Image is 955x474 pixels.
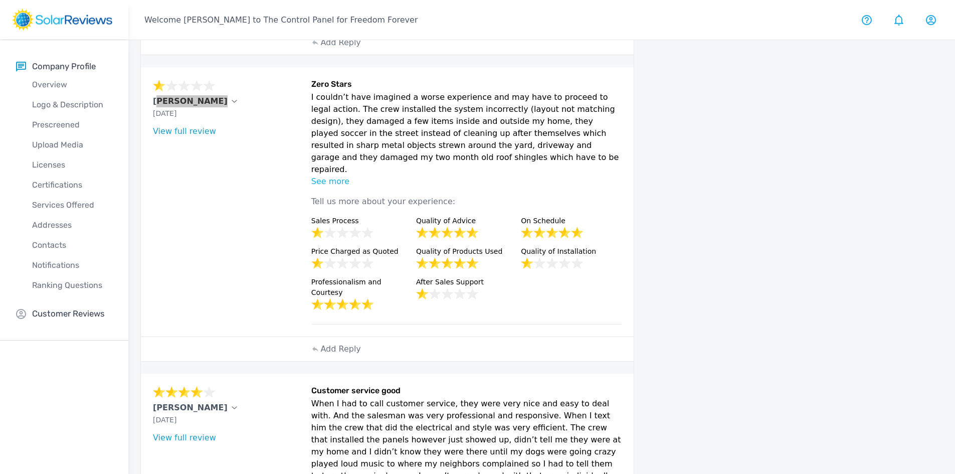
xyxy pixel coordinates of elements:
[311,176,622,188] p: See more
[16,115,128,135] a: Prescreened
[153,433,216,442] a: View full review
[16,155,128,175] a: Licenses
[16,275,128,295] a: Ranking Questions
[311,386,622,398] h6: Customer service good
[153,402,228,414] p: [PERSON_NAME]
[311,91,622,176] p: I couldn’t have imagined a worse experience and may have to proceed to legal action. The crew ins...
[32,307,105,320] p: Customer Reviews
[521,216,622,226] p: On Schedule
[16,79,128,91] p: Overview
[16,175,128,195] a: Certifications
[320,343,360,355] p: Add Reply
[311,216,412,226] p: Sales Process
[16,239,128,251] p: Contacts
[416,216,517,226] p: Quality of Advice
[153,109,176,117] span: [DATE]
[16,139,128,151] p: Upload Media
[144,14,418,26] p: Welcome [PERSON_NAME] to The Control Panel for Freedom Forever
[16,215,128,235] a: Addresses
[16,119,128,131] p: Prescreened
[416,277,517,287] p: After Sales Support
[521,246,622,257] p: Quality of Installation
[153,416,176,424] span: [DATE]
[16,75,128,95] a: Overview
[311,188,622,216] p: Tell us more about your experience:
[153,95,228,107] p: [PERSON_NAME]
[16,259,128,271] p: Notifications
[16,199,128,211] p: Services Offered
[16,135,128,155] a: Upload Media
[32,60,96,73] p: Company Profile
[16,279,128,291] p: Ranking Questions
[16,159,128,171] p: Licenses
[16,95,128,115] a: Logo & Description
[311,277,412,298] p: Professionalism and Courtesy
[311,246,412,257] p: Price Charged as Quoted
[153,126,216,136] a: View full review
[16,99,128,111] p: Logo & Description
[311,79,622,91] h6: Zero Stars
[16,235,128,255] a: Contacts
[16,195,128,215] a: Services Offered
[16,219,128,231] p: Addresses
[416,246,517,257] p: Quality of Products Used
[16,179,128,191] p: Certifications
[320,37,360,49] p: Add Reply
[16,255,128,275] a: Notifications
